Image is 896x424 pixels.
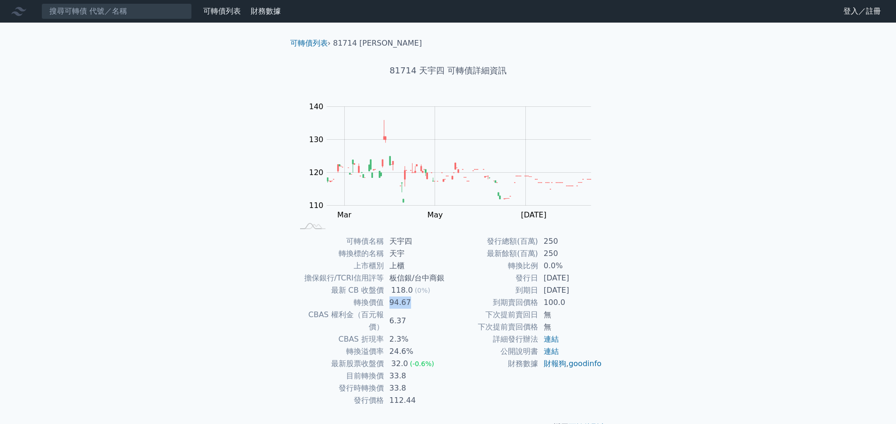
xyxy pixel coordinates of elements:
[569,359,602,368] a: goodinfo
[448,284,538,296] td: 到期日
[283,64,614,77] h1: 81714 天宇四 可轉債詳細資訊
[294,248,384,260] td: 轉換標的名稱
[294,333,384,345] td: CBAS 折現率
[251,7,281,16] a: 財務數據
[448,272,538,284] td: 發行日
[290,38,331,49] li: ›
[304,102,605,219] g: Chart
[538,358,603,370] td: ,
[294,284,384,296] td: 最新 CB 收盤價
[836,4,888,19] a: 登入／註冊
[384,309,448,333] td: 6.37
[415,287,430,294] span: (0%)
[384,235,448,248] td: 天宇四
[384,248,448,260] td: 天宇
[294,394,384,407] td: 發行價格
[309,102,324,111] tspan: 140
[294,296,384,309] td: 轉換價值
[521,210,547,219] tspan: [DATE]
[384,272,448,284] td: 板信銀/台中商銀
[203,7,241,16] a: 可轉債列表
[294,382,384,394] td: 發行時轉換價
[294,235,384,248] td: 可轉債名稱
[448,260,538,272] td: 轉換比例
[384,260,448,272] td: 上櫃
[448,309,538,321] td: 下次提前賣回日
[309,201,324,210] tspan: 110
[544,347,559,356] a: 連結
[41,3,192,19] input: 搜尋可轉債 代號／名稱
[448,235,538,248] td: 發行總額(百萬)
[294,358,384,370] td: 最新股票收盤價
[448,333,538,345] td: 詳細發行辦法
[294,309,384,333] td: CBAS 權利金（百元報價）
[389,358,410,370] div: 32.0
[294,370,384,382] td: 目前轉換價
[538,248,603,260] td: 250
[410,360,434,368] span: (-0.6%)
[384,370,448,382] td: 33.8
[389,284,415,296] div: 118.0
[538,260,603,272] td: 0.0%
[448,296,538,309] td: 到期賣回價格
[538,235,603,248] td: 250
[384,296,448,309] td: 94.67
[538,272,603,284] td: [DATE]
[538,284,603,296] td: [DATE]
[384,382,448,394] td: 33.8
[384,333,448,345] td: 2.3%
[544,335,559,344] a: 連結
[448,248,538,260] td: 最新餘額(百萬)
[333,38,422,49] li: 81714 [PERSON_NAME]
[448,321,538,333] td: 下次提前賣回價格
[337,210,352,219] tspan: Mar
[538,296,603,309] td: 100.0
[448,345,538,358] td: 公開說明書
[309,135,324,144] tspan: 130
[448,358,538,370] td: 財務數據
[427,210,443,219] tspan: May
[294,345,384,358] td: 轉換溢價率
[384,345,448,358] td: 24.6%
[290,39,328,48] a: 可轉債列表
[294,272,384,284] td: 擔保銀行/TCRI信用評等
[544,359,566,368] a: 財報狗
[309,168,324,177] tspan: 120
[538,309,603,321] td: 無
[384,394,448,407] td: 112.44
[294,260,384,272] td: 上市櫃別
[538,321,603,333] td: 無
